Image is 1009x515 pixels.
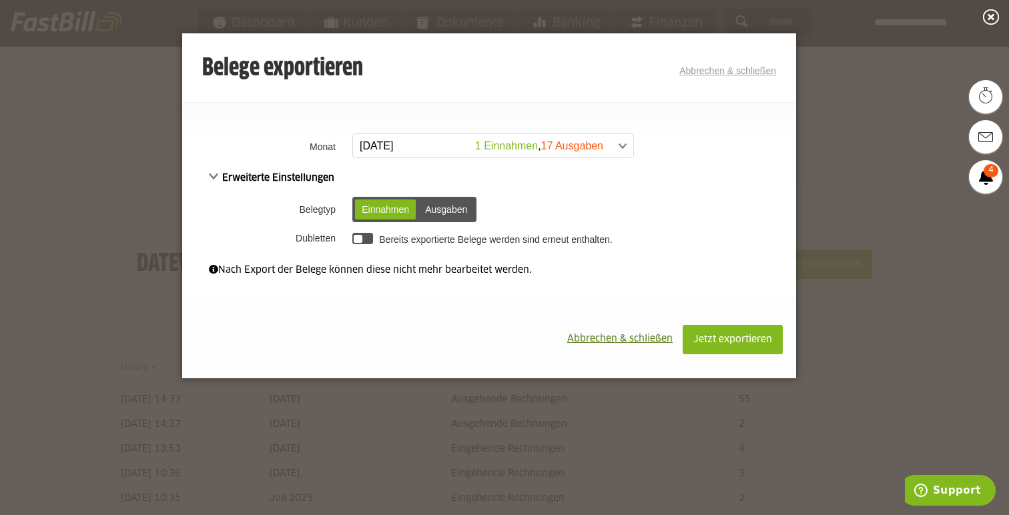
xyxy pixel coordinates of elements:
span: 4 [984,164,998,177]
iframe: Öffnet ein Widget, in dem Sie weitere Informationen finden [905,475,996,508]
a: 4 [969,160,1002,193]
div: Nach Export der Belege können diese nicht mehr bearbeitet werden. [209,263,769,278]
span: Jetzt exportieren [693,335,772,344]
button: Abbrechen & schließen [557,325,683,353]
span: Erweiterte Einstellungen [209,173,334,183]
label: Bereits exportierte Belege werden sind erneut enthalten. [379,234,612,245]
th: Monat [182,129,349,163]
a: Abbrechen & schließen [679,65,776,76]
span: Abbrechen & schließen [567,334,673,344]
button: Jetzt exportieren [683,325,783,354]
th: Belegtyp [182,192,349,227]
div: Einnahmen [355,199,416,219]
h3: Belege exportieren [202,55,363,82]
th: Dubletten [182,227,349,249]
div: Ausgaben [418,199,474,219]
